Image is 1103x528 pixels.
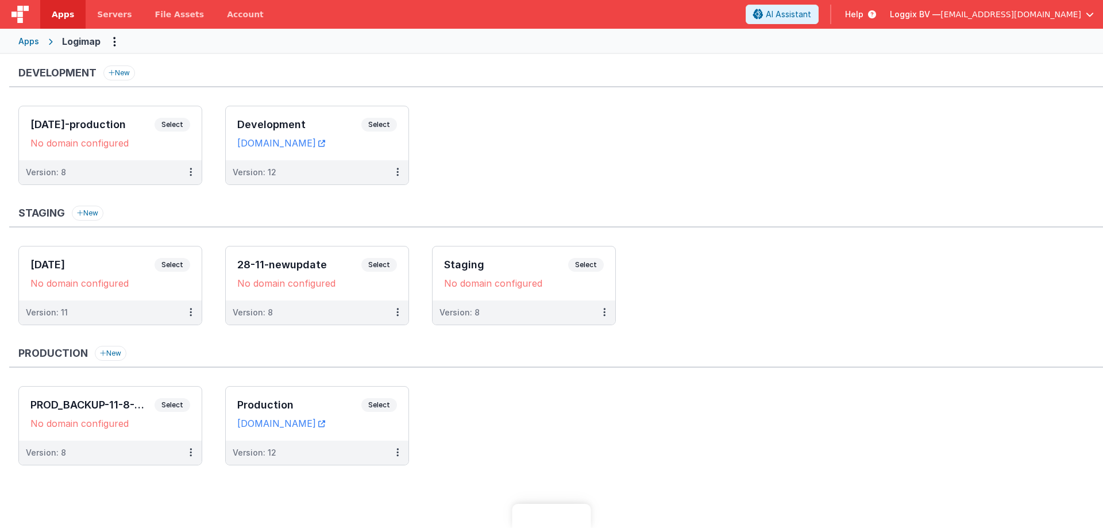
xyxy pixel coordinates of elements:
div: No domain configured [30,137,190,149]
h3: Development [18,67,97,79]
span: File Assets [155,9,205,20]
h3: Production [18,348,88,359]
div: Version: 11 [26,307,68,318]
span: Select [361,398,397,412]
button: AI Assistant [746,5,819,24]
h3: [DATE]-production [30,119,155,130]
h3: [DATE] [30,259,155,271]
span: Servers [97,9,132,20]
h3: 28-11-newupdate [237,259,361,271]
a: [DOMAIN_NAME] [237,137,325,149]
h3: Staging [444,259,568,271]
div: No domain configured [30,418,190,429]
div: Version: 8 [26,167,66,178]
span: Apps [52,9,74,20]
span: Select [361,118,397,132]
div: Version: 8 [26,447,66,458]
div: No domain configured [237,278,397,289]
div: No domain configured [30,278,190,289]
div: Version: 12 [233,447,276,458]
button: Loggix BV — [EMAIL_ADDRESS][DOMAIN_NAME] [890,9,1094,20]
button: Options [105,32,124,51]
span: Select [155,398,190,412]
h3: Production [237,399,361,411]
iframe: Marker.io feedback button [512,504,591,528]
div: Version: 8 [439,307,480,318]
button: New [103,65,135,80]
span: AI Assistant [766,9,811,20]
h3: Development [237,119,361,130]
div: Logimap [62,34,101,48]
span: Help [845,9,863,20]
div: No domain configured [444,278,604,289]
a: [DOMAIN_NAME] [237,418,325,429]
span: [EMAIL_ADDRESS][DOMAIN_NAME] [940,9,1081,20]
button: New [95,346,126,361]
span: Select [155,118,190,132]
span: Select [361,258,397,272]
span: Loggix BV — [890,9,940,20]
button: New [72,206,103,221]
div: Version: 12 [233,167,276,178]
h3: Staging [18,207,65,219]
span: Select [568,258,604,272]
h3: PROD_BACKUP-11-8-2025 [30,399,155,411]
div: Apps [18,36,39,47]
div: Version: 8 [233,307,273,318]
span: Select [155,258,190,272]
